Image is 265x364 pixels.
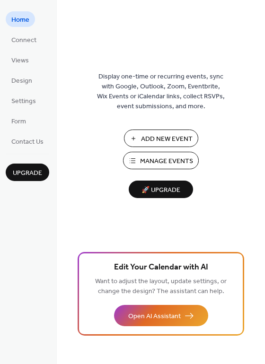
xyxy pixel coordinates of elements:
[11,117,26,127] span: Form
[11,35,36,45] span: Connect
[123,152,199,169] button: Manage Events
[11,56,29,66] span: Views
[128,312,181,321] span: Open AI Assistant
[134,184,187,197] span: 🚀 Upgrade
[11,137,44,147] span: Contact Us
[129,181,193,198] button: 🚀 Upgrade
[140,156,193,166] span: Manage Events
[6,113,32,129] a: Form
[11,76,32,86] span: Design
[6,164,49,181] button: Upgrade
[97,72,225,112] span: Display one-time or recurring events, sync with Google, Outlook, Zoom, Eventbrite, Wix Events or ...
[6,52,35,68] a: Views
[124,130,198,147] button: Add New Event
[114,261,208,274] span: Edit Your Calendar with AI
[6,72,38,88] a: Design
[6,11,35,27] a: Home
[11,96,36,106] span: Settings
[6,32,42,47] a: Connect
[114,305,208,326] button: Open AI Assistant
[13,168,42,178] span: Upgrade
[95,275,227,298] span: Want to adjust the layout, update settings, or change the design? The assistant can help.
[6,133,49,149] a: Contact Us
[11,15,29,25] span: Home
[6,93,42,108] a: Settings
[141,134,193,144] span: Add New Event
